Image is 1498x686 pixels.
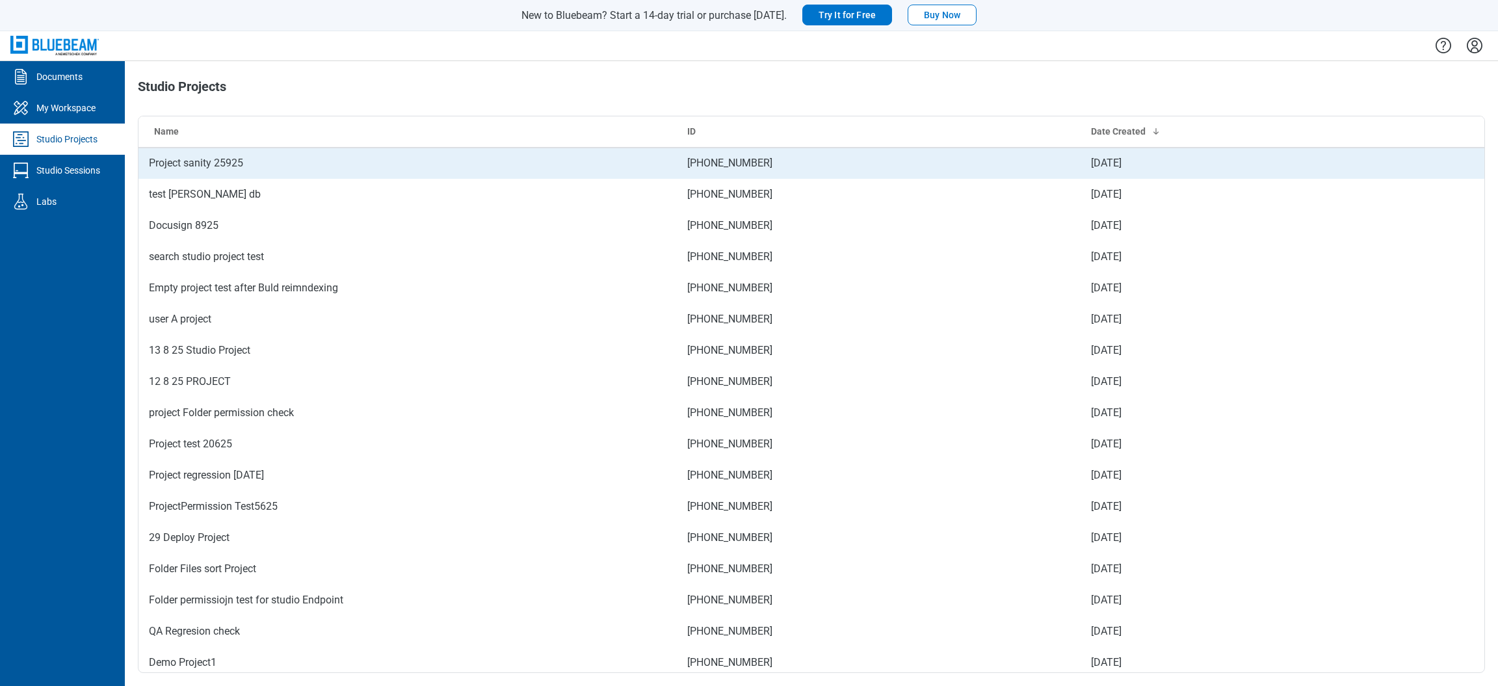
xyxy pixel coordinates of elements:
h1: Studio Projects [138,79,226,100]
td: [DATE] [1081,429,1350,460]
td: [DATE] [1081,241,1350,272]
td: [DATE] [1081,366,1350,397]
td: Project test 20625 [138,429,677,460]
td: [DATE] [1081,397,1350,429]
td: [DATE] [1081,553,1350,585]
td: Docusign 8925 [138,210,677,241]
button: Try It for Free [802,5,892,25]
td: Project sanity 25925 [138,148,677,179]
td: [DATE] [1081,335,1350,366]
button: Settings [1464,34,1485,57]
img: Bluebeam, Inc. [10,36,99,55]
td: Empty project test after Buld reimndexing [138,272,677,304]
td: QA Regresion check [138,616,677,647]
div: Studio Projects [36,133,98,146]
svg: Labs [10,191,31,212]
td: project Folder permission check [138,397,677,429]
td: [PHONE_NUMBER] [677,179,1081,210]
td: [PHONE_NUMBER] [677,429,1081,460]
td: [DATE] [1081,647,1350,678]
td: 12 8 25 PROJECT [138,366,677,397]
td: 13 8 25 Studio Project [138,335,677,366]
td: [DATE] [1081,272,1350,304]
td: search studio project test [138,241,677,272]
td: Demo Project1 [138,647,677,678]
td: Project regression [DATE] [138,460,677,491]
td: ProjectPermission Test5625 [138,491,677,522]
td: Folder permissiojn test for studio Endpoint [138,585,677,616]
svg: Documents [10,66,31,87]
svg: Studio Sessions [10,160,31,181]
svg: My Workspace [10,98,31,118]
td: [PHONE_NUMBER] [677,366,1081,397]
span: New to Bluebeam? Start a 14-day trial or purchase [DATE]. [521,9,787,21]
div: Name [154,125,666,138]
td: [DATE] [1081,522,1350,553]
td: [PHONE_NUMBER] [677,616,1081,647]
td: [PHONE_NUMBER] [677,241,1081,272]
td: [PHONE_NUMBER] [677,210,1081,241]
td: [PHONE_NUMBER] [677,491,1081,522]
td: [PHONE_NUMBER] [677,272,1081,304]
td: [DATE] [1081,616,1350,647]
div: Date Created [1091,125,1339,138]
td: [PHONE_NUMBER] [677,397,1081,429]
div: My Workspace [36,101,96,114]
div: Documents [36,70,83,83]
td: [PHONE_NUMBER] [677,553,1081,585]
td: test [PERSON_NAME] db [138,179,677,210]
td: [PHONE_NUMBER] [677,647,1081,678]
td: [DATE] [1081,148,1350,179]
td: [DATE] [1081,179,1350,210]
td: [PHONE_NUMBER] [677,335,1081,366]
td: [PHONE_NUMBER] [677,304,1081,335]
button: Buy Now [908,5,977,25]
div: Studio Sessions [36,164,100,177]
td: [DATE] [1081,210,1350,241]
td: 29 Deploy Project [138,522,677,553]
div: Labs [36,195,57,208]
td: [PHONE_NUMBER] [677,148,1081,179]
td: [PHONE_NUMBER] [677,585,1081,616]
td: [PHONE_NUMBER] [677,522,1081,553]
td: Folder Files sort Project [138,553,677,585]
svg: Studio Projects [10,129,31,150]
td: [DATE] [1081,460,1350,491]
td: [PHONE_NUMBER] [677,460,1081,491]
td: [DATE] [1081,585,1350,616]
td: user A project [138,304,677,335]
td: [DATE] [1081,304,1350,335]
div: ID [687,125,1070,138]
td: [DATE] [1081,491,1350,522]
